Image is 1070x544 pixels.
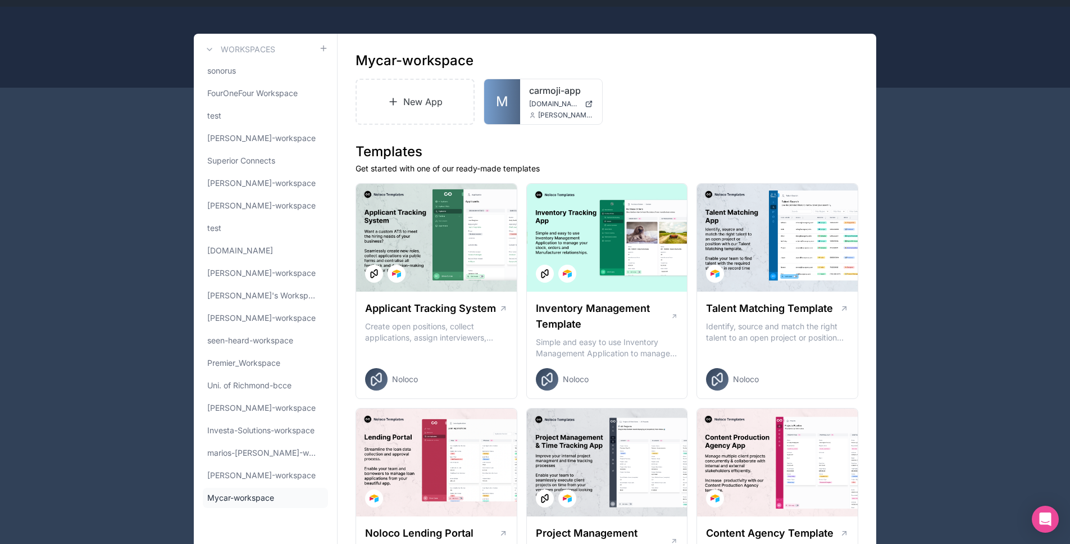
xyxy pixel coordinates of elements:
[203,173,328,193] a: [PERSON_NAME]-workspace
[207,110,221,121] span: test
[203,61,328,81] a: sonorus
[207,470,316,481] span: [PERSON_NAME]-workspace
[203,285,328,306] a: [PERSON_NAME]'s Workspace
[203,398,328,418] a: [PERSON_NAME]-workspace
[207,290,319,301] span: [PERSON_NAME]'s Workspace
[207,268,316,279] span: [PERSON_NAME]-workspace
[356,143,858,161] h1: Templates
[203,83,328,103] a: FourOneFour Workspace
[203,241,328,261] a: [DOMAIN_NAME]
[203,106,328,126] a: test
[203,308,328,328] a: [PERSON_NAME]-workspace
[529,99,593,108] a: [DOMAIN_NAME]
[207,312,316,324] span: [PERSON_NAME]-workspace
[711,269,720,278] img: Airtable Logo
[706,525,834,541] h1: Content Agency Template
[536,337,679,359] p: Simple and easy to use Inventory Management Application to manage your stock, orders and Manufact...
[563,374,589,385] span: Noloco
[365,301,496,316] h1: Applicant Tracking System
[207,88,298,99] span: FourOneFour Workspace
[207,245,273,256] span: [DOMAIN_NAME]
[207,425,315,436] span: Investa-Solutions-workspace
[203,353,328,373] a: Premier_Workspace
[203,488,328,508] a: Mycar-workspace
[1032,506,1059,533] div: Open Intercom Messenger
[711,494,720,503] img: Airtable Logo
[529,99,580,108] span: [DOMAIN_NAME]
[203,43,275,56] a: Workspaces
[706,301,833,316] h1: Talent Matching Template
[207,492,274,504] span: Mycar-workspace
[203,443,328,463] a: marios-[PERSON_NAME]-workspace
[207,133,316,144] span: [PERSON_NAME]-workspace
[484,79,520,124] a: M
[207,155,275,166] span: Superior Connects
[365,321,508,343] p: Create open positions, collect applications, assign interviewers, centralise candidate feedback a...
[365,525,473,541] h1: Noloco Lending Portal
[207,402,316,414] span: [PERSON_NAME]-workspace
[536,301,671,332] h1: Inventory Management Template
[356,163,858,174] p: Get started with one of our ready-made templates
[207,357,280,369] span: Premier_Workspace
[356,52,473,70] h1: Mycar-workspace
[706,321,849,343] p: Identify, source and match the right talent to an open project or position with our Talent Matchi...
[207,380,292,391] span: Uni. of Richmond-bcce
[203,151,328,171] a: Superior Connects
[733,374,759,385] span: Noloco
[356,79,475,125] a: New App
[207,447,319,459] span: marios-[PERSON_NAME]-workspace
[563,494,572,503] img: Airtable Logo
[203,196,328,216] a: [PERSON_NAME]-workspace
[203,330,328,351] a: seen-heard-workspace
[392,269,401,278] img: Airtable Logo
[203,218,328,238] a: test
[529,84,593,97] a: carmoji-app
[203,465,328,486] a: [PERSON_NAME]-workspace
[207,200,316,211] span: [PERSON_NAME]-workspace
[203,263,328,283] a: [PERSON_NAME]-workspace
[538,111,593,120] span: [PERSON_NAME][EMAIL_ADDRESS][DOMAIN_NAME]
[392,374,418,385] span: Noloco
[207,178,316,189] span: [PERSON_NAME]-workspace
[221,44,275,55] h3: Workspaces
[203,375,328,396] a: Uni. of Richmond-bcce
[563,269,572,278] img: Airtable Logo
[203,420,328,441] a: Investa-Solutions-workspace
[207,223,221,234] span: test
[496,93,508,111] span: M
[207,65,236,76] span: sonorus
[203,128,328,148] a: [PERSON_NAME]-workspace
[370,494,379,503] img: Airtable Logo
[207,335,293,346] span: seen-heard-workspace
